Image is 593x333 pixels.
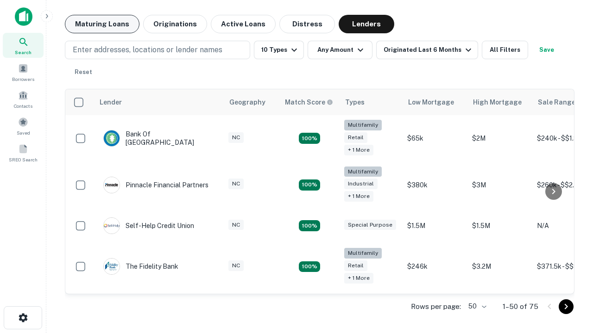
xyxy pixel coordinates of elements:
[411,301,461,312] p: Rows per page:
[467,115,532,162] td: $2M
[224,89,279,115] th: Geography
[482,41,528,59] button: All Filters
[503,301,538,312] p: 1–50 of 75
[9,156,38,163] span: SREO Search
[228,179,244,189] div: NC
[103,130,214,147] div: Bank Of [GEOGRAPHIC_DATA]
[403,115,467,162] td: $65k
[344,248,382,259] div: Multifamily
[299,220,320,231] div: Matching Properties: 11, hasApolloMatch: undefined
[408,97,454,108] div: Low Mortgage
[279,89,340,115] th: Capitalize uses an advanced AI algorithm to match your search with the best lender. The match sco...
[228,260,244,271] div: NC
[73,44,222,55] p: Enter addresses, locations or lender names
[65,15,139,33] button: Maturing Loans
[143,15,207,33] button: Originations
[403,89,467,115] th: Low Mortgage
[384,44,474,55] div: Originated Last 6 Months
[94,89,224,115] th: Lender
[299,133,320,144] div: Matching Properties: 17, hasApolloMatch: undefined
[403,162,467,209] td: $380k
[104,259,120,274] img: picture
[104,177,120,193] img: picture
[344,220,396,230] div: Special Purpose
[254,41,304,59] button: 10 Types
[532,41,561,59] button: Save your search to get updates of matches that match your search criteria.
[467,208,532,243] td: $1.5M
[376,41,478,59] button: Originated Last 6 Months
[285,97,331,107] h6: Match Score
[344,191,373,202] div: + 1 more
[345,97,365,108] div: Types
[344,120,382,130] div: Multifamily
[104,218,120,234] img: picture
[285,97,333,107] div: Capitalize uses an advanced AI algorithm to match your search with the best lender. The match sco...
[473,97,522,108] div: High Mortgage
[103,217,194,234] div: Self-help Credit Union
[344,260,367,271] div: Retail
[3,60,44,85] a: Borrowers
[299,179,320,191] div: Matching Properties: 14, hasApolloMatch: undefined
[15,7,32,26] img: capitalize-icon.png
[467,89,532,115] th: High Mortgage
[228,220,244,230] div: NC
[69,63,98,81] button: Reset
[229,97,265,108] div: Geography
[17,129,30,136] span: Saved
[547,229,593,274] iframe: Chat Widget
[538,97,575,108] div: Sale Range
[344,273,373,284] div: + 1 more
[403,208,467,243] td: $1.5M
[344,179,378,189] div: Industrial
[344,166,382,177] div: Multifamily
[65,41,250,59] button: Enter addresses, locations or lender names
[339,15,394,33] button: Lenders
[403,243,467,290] td: $246k
[279,15,335,33] button: Distress
[103,177,208,193] div: Pinnacle Financial Partners
[104,130,120,146] img: picture
[308,41,372,59] button: Any Amount
[340,89,403,115] th: Types
[465,300,488,313] div: 50
[3,113,44,138] a: Saved
[15,49,32,56] span: Search
[3,33,44,58] a: Search
[100,97,122,108] div: Lender
[3,140,44,165] a: SREO Search
[344,145,373,155] div: + 1 more
[559,299,574,314] button: Go to next page
[467,162,532,209] td: $3M
[344,132,367,143] div: Retail
[299,261,320,272] div: Matching Properties: 10, hasApolloMatch: undefined
[467,243,532,290] td: $3.2M
[228,132,244,143] div: NC
[14,102,32,110] span: Contacts
[211,15,276,33] button: Active Loans
[103,258,178,275] div: The Fidelity Bank
[12,75,34,83] span: Borrowers
[3,86,44,111] a: Contacts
